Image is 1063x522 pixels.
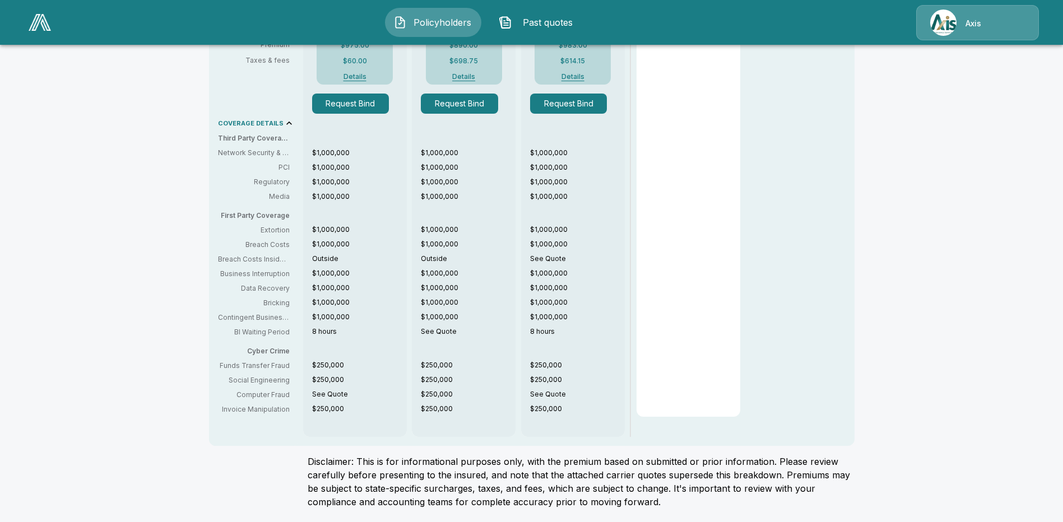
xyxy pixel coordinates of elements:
[29,14,51,31] img: AA Logo
[530,375,625,385] p: $250,000
[218,192,290,202] p: Media: When your content triggers legal action against you (e.g. - libel, plagiarism)
[421,404,516,414] p: $250,000
[530,283,625,293] p: $1,000,000
[218,375,290,385] p: Social Engineering: When cyber criminals deceive a business to transfer funds willingly
[218,177,290,187] p: Regulatory: In case you're fined by regulators (e.g., for breaching consumer privacy)
[218,133,299,143] p: Third Party Coverage
[218,361,290,371] p: Funds Transfer Fraud: When a criminal deceives a bank/institution to transfer funds
[218,298,290,308] p: Bricking: When computers and electronic hardware are damaged beyond repair
[312,389,407,399] p: See Quote
[530,254,625,264] p: See Quote
[343,58,367,64] p: $60.00
[312,162,407,173] p: $1,000,000
[308,455,855,509] p: Disclaimer: This is for informational purposes only, with the premium based on submitted or prior...
[218,390,290,400] p: Computer Fraud: Covers funds or property stolen resulting from a hack
[312,225,407,235] p: $1,000,000
[312,192,407,202] p: $1,000,000
[499,16,512,29] img: Past quotes Icon
[411,16,473,29] span: Policyholders
[530,312,625,322] p: $1,000,000
[530,225,625,235] p: $1,000,000
[218,211,299,221] p: First Party Coverage
[421,375,516,385] p: $250,000
[312,327,407,337] p: 8 hours
[421,148,516,158] p: $1,000,000
[218,120,284,127] p: COVERAGE DETAILS
[530,404,625,414] p: $250,000
[442,73,486,80] button: Details
[218,225,290,235] p: Extortion: Covers damage and payments from an extortion event
[312,268,407,278] p: $1,000,000
[560,58,585,64] p: $614.15
[421,312,516,322] p: $1,000,000
[421,254,516,264] p: Outside
[530,239,625,249] p: $1,000,000
[421,283,516,293] p: $1,000,000
[218,254,290,264] p: Breach Costs Inside/Outside: Will the breach costs erode the aggregate limit (inside) or are sepa...
[312,312,407,322] p: $1,000,000
[218,240,290,250] p: Breach Costs: Covers breach costs from an attack
[530,327,625,337] p: 8 hours
[530,162,625,173] p: $1,000,000
[421,177,516,187] p: $1,000,000
[530,389,625,399] p: See Quote
[530,148,625,158] p: $1,000,000
[449,42,478,49] p: $890.00
[312,283,407,293] p: $1,000,000
[421,225,516,235] p: $1,000,000
[341,42,369,49] p: $975.00
[490,8,587,37] button: Past quotes IconPast quotes
[218,313,290,323] p: Contingent Business Interruption: Losses from an interruption in 3rd party computer services or s...
[421,239,516,249] p: $1,000,000
[312,94,389,114] button: Request Bind
[312,360,407,370] p: $250,000
[218,57,299,64] p: Taxes & fees
[312,297,407,307] p: $1,000,000
[312,375,407,385] p: $250,000
[218,346,299,356] p: Cyber Crime
[421,192,516,202] p: $1,000,000
[517,16,578,29] span: Past quotes
[218,162,290,173] p: PCI: Covers fines or penalties imposed by banks or credit card companies
[421,360,516,370] p: $250,000
[421,327,516,337] p: See Quote
[449,58,478,64] p: $698.75
[421,268,516,278] p: $1,000,000
[421,389,516,399] p: $250,000
[218,41,299,48] p: Premium
[530,360,625,370] p: $250,000
[965,18,981,29] p: Axis
[218,283,290,293] p: Data Recovery: The cost of recovering lost data
[530,192,625,202] p: $1,000,000
[530,94,616,114] span: Request Bind
[550,73,595,80] button: Details
[421,94,498,114] button: Request Bind
[218,404,290,414] p: Invoice Manipulation: Invoice Manipulation
[332,73,377,80] button: Details
[218,327,290,337] p: BI Waiting Period: Minimum duration of business interruption before coverage starts
[312,254,407,264] p: Outside
[312,239,407,249] p: $1,000,000
[218,148,290,158] p: Network Security & Privacy Liability: Third party liability costs
[312,148,407,158] p: $1,000,000
[930,10,957,36] img: Agency Icon
[312,404,407,414] p: $250,000
[312,177,407,187] p: $1,000,000
[421,94,507,114] span: Request Bind
[385,8,481,37] button: Policyholders IconPolicyholders
[530,94,607,114] button: Request Bind
[530,268,625,278] p: $1,000,000
[916,5,1039,40] a: Agency IconAxis
[421,162,516,173] p: $1,000,000
[312,94,398,114] span: Request Bind
[530,297,625,307] p: $1,000,000
[559,42,587,49] p: $983.00
[421,297,516,307] p: $1,000,000
[218,269,290,279] p: Business Interruption: Covers lost profits incurred due to not operating
[393,16,407,29] img: Policyholders Icon
[530,177,625,187] p: $1,000,000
